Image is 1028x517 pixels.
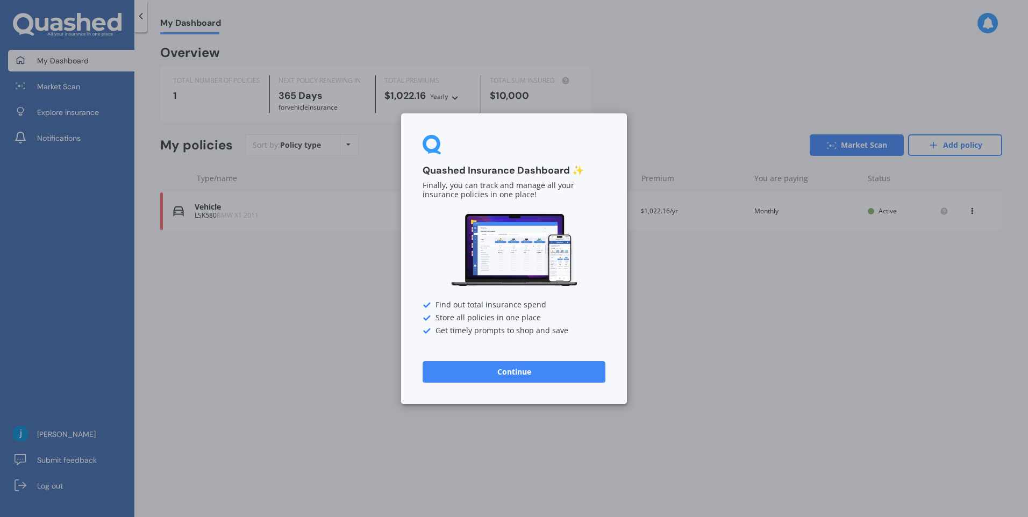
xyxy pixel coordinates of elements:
[423,313,605,322] div: Store all policies in one place
[423,361,605,382] button: Continue
[423,181,605,199] p: Finally, you can track and manage all your insurance policies in one place!
[449,212,579,288] img: Dashboard
[423,300,605,309] div: Find out total insurance spend
[423,326,605,335] div: Get timely prompts to shop and save
[423,164,605,177] h3: Quashed Insurance Dashboard ✨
